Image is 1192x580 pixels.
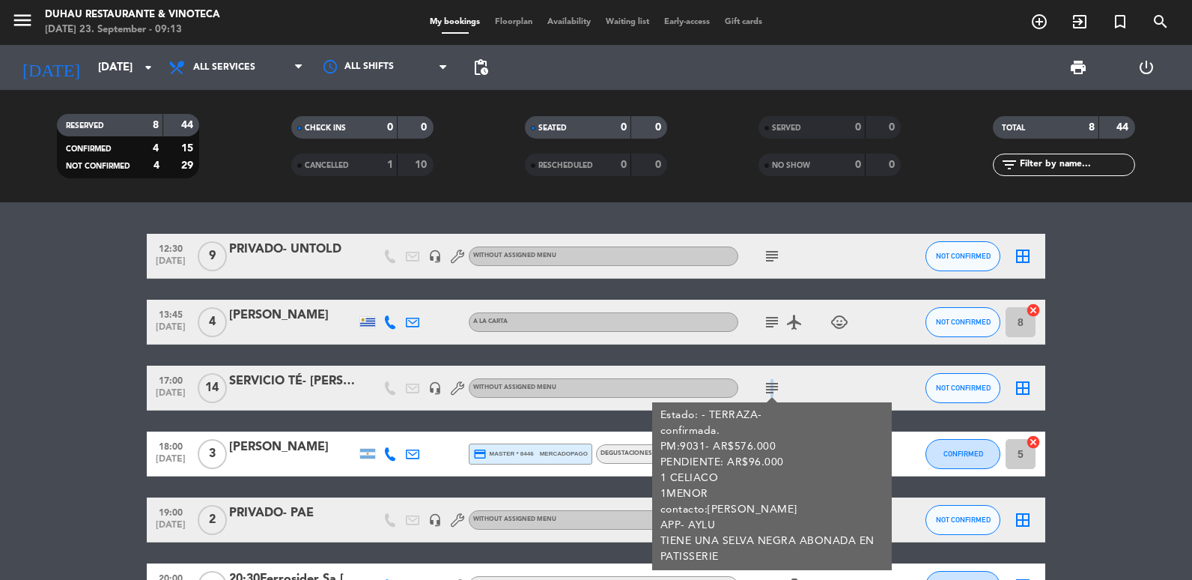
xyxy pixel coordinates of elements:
span: NOT CONFIRMED [936,318,991,326]
span: 14 [198,373,227,403]
span: 13:45 [152,305,189,322]
span: A LA CARTA [473,318,508,324]
strong: 8 [153,120,159,130]
strong: 0 [889,160,898,170]
span: Gift cards [717,18,770,26]
strong: 15 [181,143,196,154]
span: 12:30 [152,239,189,256]
span: 19:00 [152,503,189,520]
button: NOT CONFIRMED [925,241,1000,271]
div: PRIVADO- UNTOLD [229,240,356,259]
i: power_settings_new [1137,58,1155,76]
i: airplanemode_active [785,313,803,331]
span: Availability [540,18,598,26]
div: [DATE] 23. September - 09:13 [45,22,220,37]
strong: 0 [621,122,627,133]
strong: 8 [1089,122,1095,133]
span: 17:00 [152,371,189,388]
strong: 0 [387,122,393,133]
span: CHECK INS [305,124,346,132]
span: All services [193,62,255,73]
strong: 0 [855,122,861,133]
span: NOT CONFIRMED [936,252,991,260]
strong: 0 [655,122,664,133]
span: mercadopago [540,449,588,459]
button: NOT CONFIRMED [925,373,1000,403]
span: [DATE] [152,454,189,471]
div: [PERSON_NAME] [229,438,356,457]
strong: 44 [1116,122,1131,133]
span: 2 [198,505,227,535]
i: headset_mic [428,513,442,527]
i: credit_card [473,447,487,461]
span: RESCHEDULED [538,162,593,169]
span: Early-access [657,18,717,26]
span: Without assigned menu [473,384,556,390]
span: NOT CONFIRMED [66,163,130,170]
i: add_circle_outline [1030,13,1048,31]
i: search [1152,13,1170,31]
span: 4 [198,307,227,337]
span: TOTAL [1002,124,1025,132]
strong: 1 [387,160,393,170]
strong: 0 [655,160,664,170]
span: print [1069,58,1087,76]
span: master * 8446 [473,447,534,461]
i: cancel [1026,435,1041,450]
div: LOG OUT [1113,45,1182,90]
button: CONFIRMED [925,439,1000,469]
i: child_care [830,313,848,331]
span: 9 [198,241,227,271]
span: CONFIRMED [66,145,112,153]
i: turned_in_not [1111,13,1129,31]
span: Without assigned menu [473,516,556,522]
i: filter_list [1000,156,1018,174]
span: CANCELLED [305,162,349,169]
strong: 29 [181,160,196,171]
span: [DATE] [152,256,189,274]
span: pending_actions [472,58,490,76]
span: DEGUSTACIONES DE QUESOS Y VINOS [600,450,717,456]
i: menu [11,9,34,31]
i: exit_to_app [1071,13,1089,31]
span: RESERVED [66,122,104,130]
span: 18:00 [152,437,189,454]
span: SERVED [772,124,801,132]
input: Filter by name... [1018,157,1134,173]
span: 3 [198,439,227,469]
span: NOT CONFIRMED [936,384,991,392]
span: NO SHOW [772,162,810,169]
span: Without assigned menu [473,253,556,259]
strong: 44 [181,120,196,130]
i: subject [763,247,781,265]
span: Floorplan [487,18,540,26]
div: Duhau Restaurante & Vinoteca [45,7,220,22]
span: SEATED [538,124,567,132]
span: [DATE] [152,388,189,405]
div: Estado: - TERRAZA- confirmada. PM:9031- AR$576.000 PENDIENTE: AR$96.000 1 CELIACO 1MENOR contacto... [660,408,884,565]
div: PRIVADO- PAE [229,504,356,523]
span: Waiting list [598,18,657,26]
i: subject [763,313,781,331]
strong: 0 [855,160,861,170]
span: NOT CONFIRMED [936,516,991,524]
strong: 0 [421,122,430,133]
div: [PERSON_NAME] [229,306,356,325]
strong: 0 [621,160,627,170]
button: menu [11,9,34,37]
button: NOT CONFIRMED [925,307,1000,337]
strong: 0 [889,122,898,133]
span: My bookings [422,18,487,26]
i: border_all [1014,511,1032,529]
button: NOT CONFIRMED [925,505,1000,535]
i: border_all [1014,379,1032,397]
strong: 4 [153,160,159,171]
i: [DATE] [11,51,91,84]
div: SERVICIO TÉ- [PERSON_NAME] [229,372,356,391]
i: border_all [1014,247,1032,265]
strong: 10 [415,160,430,170]
i: arrow_drop_down [139,58,157,76]
i: cancel [1026,303,1041,318]
i: headset_mic [428,381,442,395]
i: subject [763,379,781,397]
